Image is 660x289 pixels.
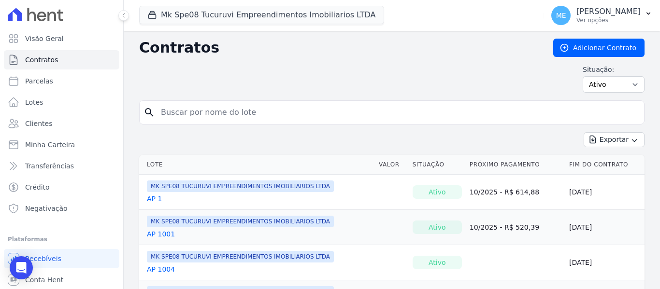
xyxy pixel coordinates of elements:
h2: Contratos [139,39,538,56]
p: Ver opções [576,16,641,24]
i: search [143,107,155,118]
div: Ativo [413,185,462,199]
button: Exportar [584,132,645,147]
td: [DATE] [565,245,645,280]
a: 10/2025 - R$ 614,88 [470,188,539,196]
div: Ativo [413,220,462,234]
a: Contratos [4,50,119,69]
div: Open Intercom Messenger [10,256,33,279]
a: Minha Carteira [4,135,119,154]
a: Recebíveis [4,249,119,268]
span: Negativação [25,204,68,213]
span: MK SPE08 TUCURUVI EMPREENDIMENTOS IMOBILIARIOS LTDA [147,180,334,192]
span: Lotes [25,97,43,107]
label: Situação: [583,65,645,74]
a: AP 1001 [147,229,175,239]
td: [DATE] [565,175,645,210]
span: Minha Carteira [25,140,75,150]
span: MK SPE08 TUCURUVI EMPREENDIMENTOS IMOBILIARIOS LTDA [147,216,334,227]
a: Clientes [4,114,119,133]
input: Buscar por nome do lote [155,103,640,122]
a: Lotes [4,93,119,112]
a: AP 1004 [147,264,175,274]
span: Transferências [25,161,74,171]
span: Recebíveis [25,254,61,263]
a: Parcelas [4,71,119,91]
span: Clientes [25,119,52,128]
span: Conta Hent [25,275,63,285]
a: Adicionar Contrato [553,39,645,57]
span: Contratos [25,55,58,65]
div: Plataformas [8,234,115,245]
button: ME [PERSON_NAME] Ver opções [544,2,660,29]
span: MK SPE08 TUCURUVI EMPREENDIMENTOS IMOBILIARIOS LTDA [147,251,334,262]
th: Próximo Pagamento [466,155,565,175]
p: [PERSON_NAME] [576,7,641,16]
button: Mk Spe08 Tucuruvi Empreendimentos Imobiliarios LTDA [139,6,384,24]
td: [DATE] [565,210,645,245]
a: Negativação [4,199,119,218]
a: Crédito [4,178,119,197]
th: Lote [139,155,375,175]
span: Visão Geral [25,34,64,43]
a: Transferências [4,156,119,176]
div: Ativo [413,256,462,269]
a: 10/2025 - R$ 520,39 [470,223,539,231]
th: Valor [375,155,409,175]
a: AP 1 [147,194,162,204]
th: Situação [409,155,466,175]
span: ME [556,12,566,19]
th: Fim do Contrato [565,155,645,175]
span: Parcelas [25,76,53,86]
a: Visão Geral [4,29,119,48]
span: Crédito [25,182,50,192]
